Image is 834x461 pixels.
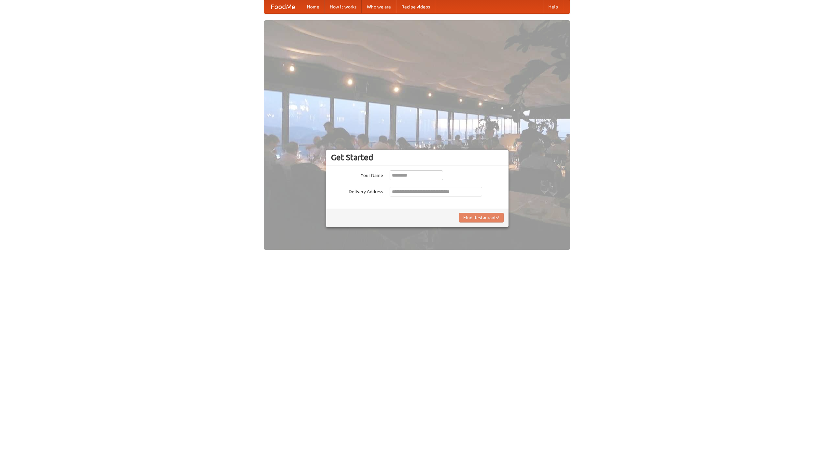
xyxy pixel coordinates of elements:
a: Help [543,0,563,13]
a: Who we are [362,0,396,13]
a: FoodMe [264,0,302,13]
button: Find Restaurants! [459,213,504,223]
label: Your Name [331,170,383,179]
a: Recipe videos [396,0,435,13]
a: Home [302,0,324,13]
label: Delivery Address [331,187,383,195]
a: How it works [324,0,362,13]
h3: Get Started [331,152,504,162]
